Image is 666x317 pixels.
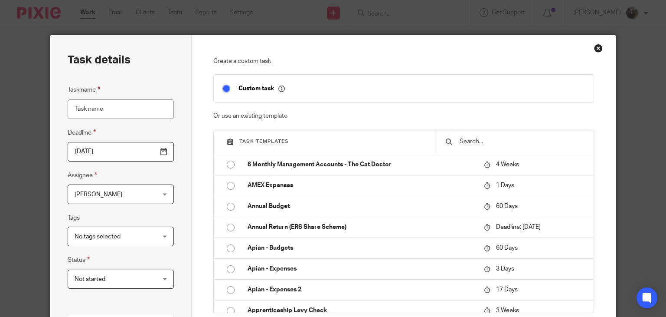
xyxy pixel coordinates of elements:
p: Create a custom task [213,57,594,66]
span: 3 Days [496,266,514,272]
p: Custom task [238,85,285,92]
span: 1 Days [496,182,514,188]
span: Not started [75,276,105,282]
span: 60 Days [496,203,518,209]
p: Apian - Expenses [248,264,475,273]
span: 17 Days [496,287,518,293]
p: AMEX Expenses [248,181,475,190]
span: No tags selected [75,234,121,240]
p: 6 Monthly Management Accounts - The Cat Doctor [248,160,475,169]
span: 3 Weeks [496,307,519,314]
label: Task name [68,85,100,95]
p: Annual Return (ERS Share Scheme) [248,223,475,231]
label: Deadline [68,128,96,138]
span: Deadline: [DATE] [496,224,541,230]
p: Or use an existing template [213,112,594,120]
span: [PERSON_NAME] [75,192,122,198]
h2: Task details [68,53,131,67]
p: Apprenticeship Levy Check [248,306,475,315]
span: 60 Days [496,245,518,251]
input: Search... [459,137,585,146]
label: Assignee [68,170,97,180]
span: 4 Weeks [496,162,519,168]
p: Annual Budget [248,202,475,211]
p: Apian - Expenses 2 [248,285,475,294]
input: Pick a date [68,142,174,162]
span: Task templates [239,139,289,144]
input: Task name [68,99,174,119]
div: Close this dialog window [594,44,603,53]
label: Tags [68,214,80,222]
p: Apian - Budgets [248,244,475,252]
label: Status [68,255,90,265]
